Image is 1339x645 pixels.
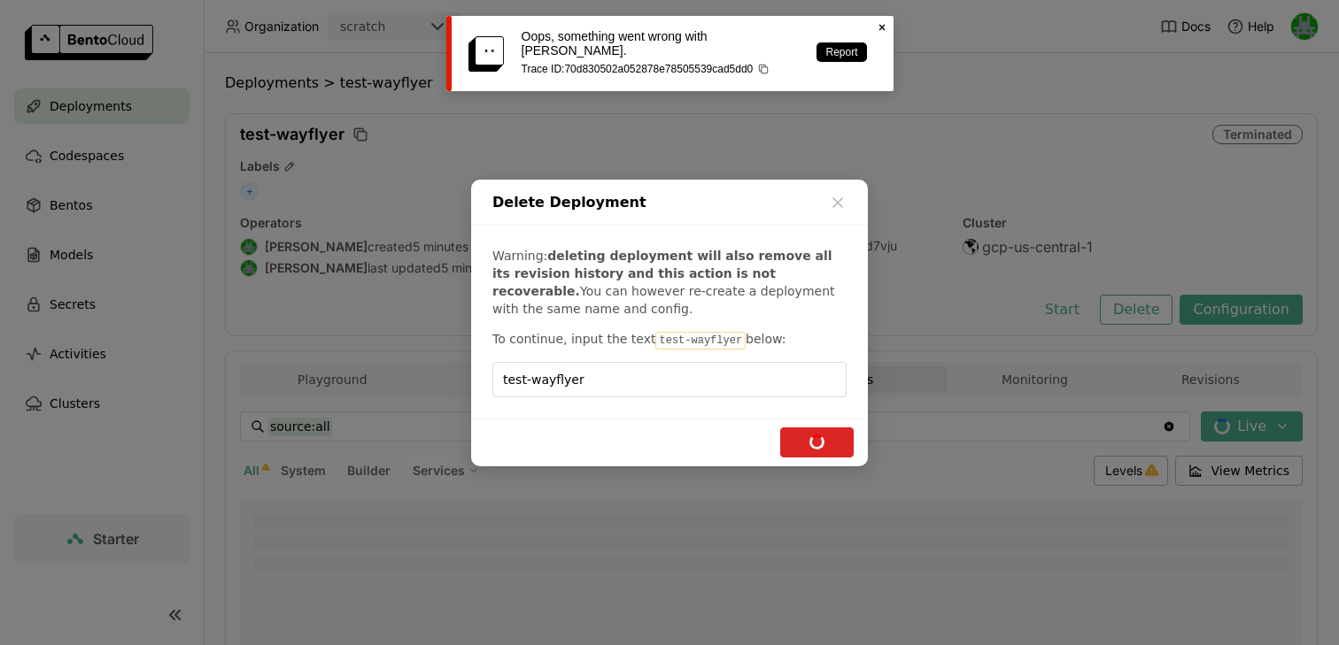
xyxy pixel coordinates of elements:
[492,332,655,346] span: To continue, input the text
[471,180,868,226] div: Delete Deployment
[780,427,854,457] button: loading Delete
[746,332,786,346] span: below:
[492,284,835,316] span: You can however re-create a deployment with the same name and config.
[492,249,547,263] span: Warning:
[492,249,832,298] b: deleting deployment will also remove all its revision history and this action is not recoverable.
[817,42,866,62] a: Report
[471,180,868,466] div: dialog
[522,63,800,75] p: Trace ID: 70d830502a052878e78505539cad5dd0
[522,29,800,58] p: Oops, something went wrong with [PERSON_NAME].
[807,432,826,451] i: loading
[655,332,746,349] code: test-wayflyer
[875,20,889,35] svg: Close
